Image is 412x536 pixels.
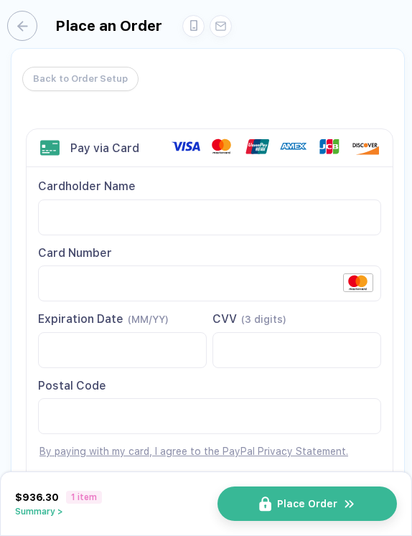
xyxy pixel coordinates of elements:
[50,333,195,367] iframe: Secure Credit Card Frame - Expiration Date
[66,491,102,504] span: 1 item
[259,497,271,512] img: icon
[217,486,397,521] button: iconPlace Ordericon
[212,311,381,327] div: CVV
[277,498,337,509] span: Place Order
[38,245,381,261] div: Card Number
[241,314,286,325] span: (3 digits)
[70,141,139,155] div: Pay via Card
[15,507,102,517] button: Summary >
[50,200,369,235] iframe: Secure Credit Card Frame - Cardholder Name
[50,266,369,301] iframe: Secure Credit Card Frame - Credit Card Number
[38,378,381,394] div: Postal Code
[343,497,356,511] img: icon
[225,333,369,367] iframe: Secure Credit Card Frame - CVV
[33,67,128,90] span: Back to Order Setup
[39,446,348,457] a: By paying with my card, I agree to the PayPal Privacy Statement.
[22,67,139,91] button: Back to Order Setup
[128,314,169,325] span: (MM/YY)
[15,492,59,503] span: $936.30
[50,399,369,433] iframe: Secure Credit Card Frame - Postal Code
[38,311,207,327] div: Expiration Date
[55,17,162,34] div: Place an Order
[38,179,381,194] div: Cardholder Name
